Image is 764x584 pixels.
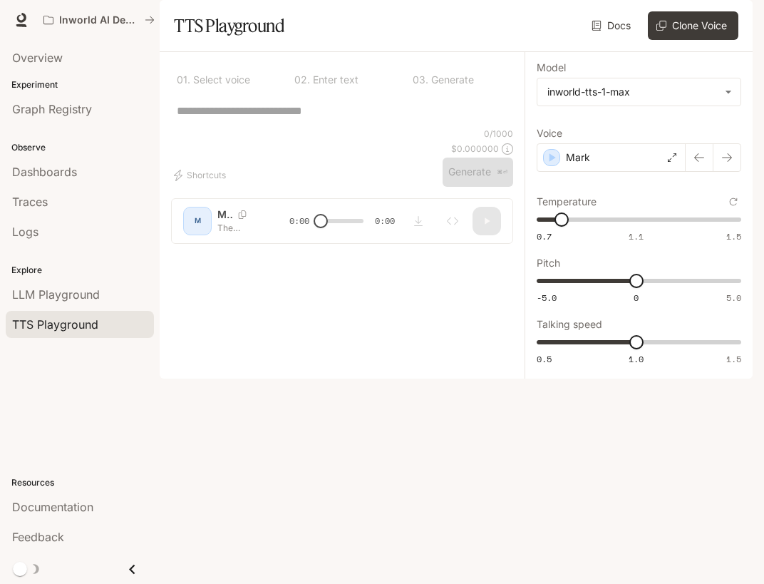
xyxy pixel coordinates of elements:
h1: TTS Playground [174,11,284,40]
p: Talking speed [537,319,602,329]
button: Reset to default [726,194,741,210]
button: All workspaces [37,6,161,34]
p: Pitch [537,258,560,268]
span: -5.0 [537,292,557,304]
p: Enter text [310,75,358,85]
p: 0 / 1000 [484,128,513,140]
span: 1.5 [726,230,741,242]
div: inworld-tts-1-max [547,85,718,99]
button: Shortcuts [171,164,232,187]
span: 0.7 [537,230,552,242]
p: Model [537,63,566,73]
button: Clone Voice [648,11,738,40]
p: Inworld AI Demos [59,14,139,26]
p: 0 3 . [413,75,428,85]
div: inworld-tts-1-max [537,78,740,106]
p: Voice [537,128,562,138]
p: Temperature [537,197,597,207]
span: 1.0 [629,353,644,365]
span: 0 [634,292,639,304]
p: Select voice [190,75,250,85]
p: 0 2 . [294,75,310,85]
span: 0.5 [537,353,552,365]
a: Docs [589,11,636,40]
span: 5.0 [726,292,741,304]
p: Generate [428,75,474,85]
span: 1.5 [726,353,741,365]
span: 1.1 [629,230,644,242]
p: $ 0.000000 [451,143,499,155]
p: Mark [566,150,590,165]
p: 0 1 . [177,75,190,85]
